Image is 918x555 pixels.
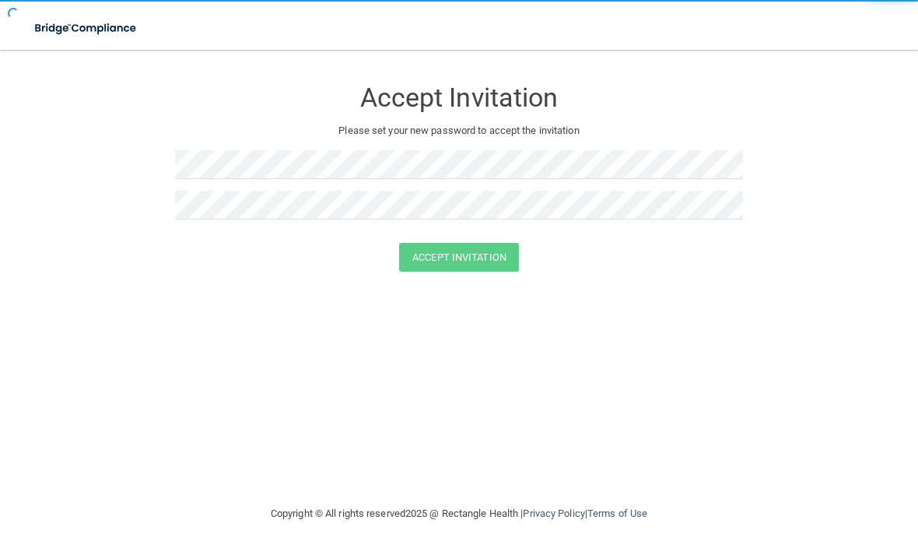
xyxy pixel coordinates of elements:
[23,12,149,44] img: bridge_compliance_login_screen.278c3ca4.svg
[175,489,743,539] div: Copyright © All rights reserved 2025 @ Rectangle Health | |
[523,508,584,519] a: Privacy Policy
[187,121,731,140] p: Please set your new password to accept the invitation
[175,83,743,112] h3: Accept Invitation
[399,243,519,272] button: Accept Invitation
[587,508,647,519] a: Terms of Use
